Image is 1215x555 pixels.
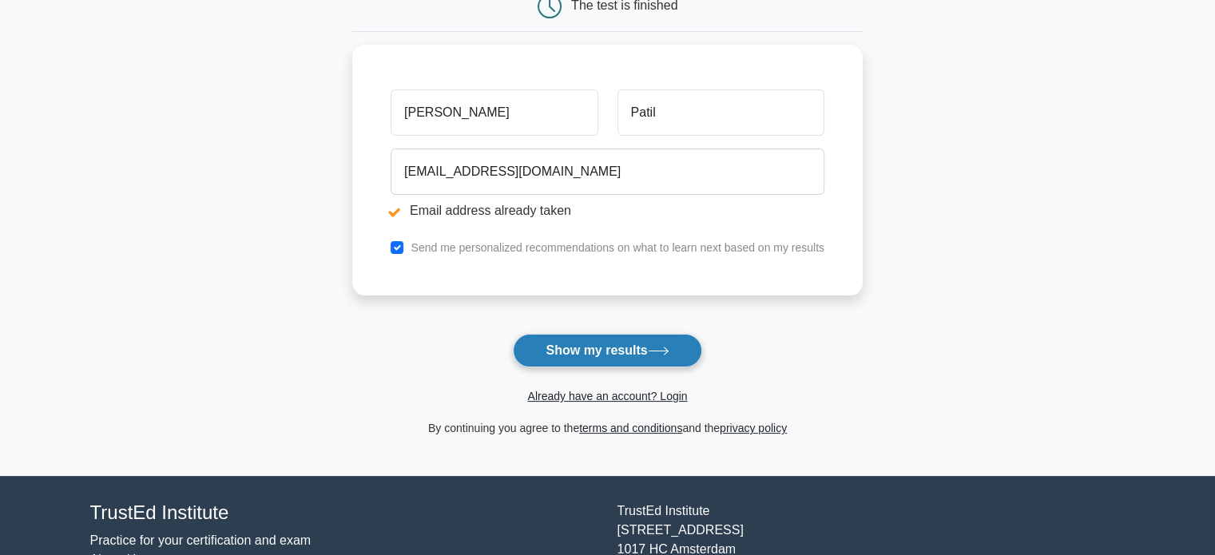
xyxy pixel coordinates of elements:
[513,334,701,367] button: Show my results
[343,418,872,438] div: By continuing you agree to the and the
[527,390,687,402] a: Already have an account? Login
[90,501,598,525] h4: TrustEd Institute
[90,533,312,547] a: Practice for your certification and exam
[617,89,824,136] input: Last name
[391,89,598,136] input: First name
[579,422,682,434] a: terms and conditions
[391,149,824,195] input: Email
[411,241,824,254] label: Send me personalized recommendations on what to learn next based on my results
[391,201,824,220] li: Email address already taken
[720,422,787,434] a: privacy policy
